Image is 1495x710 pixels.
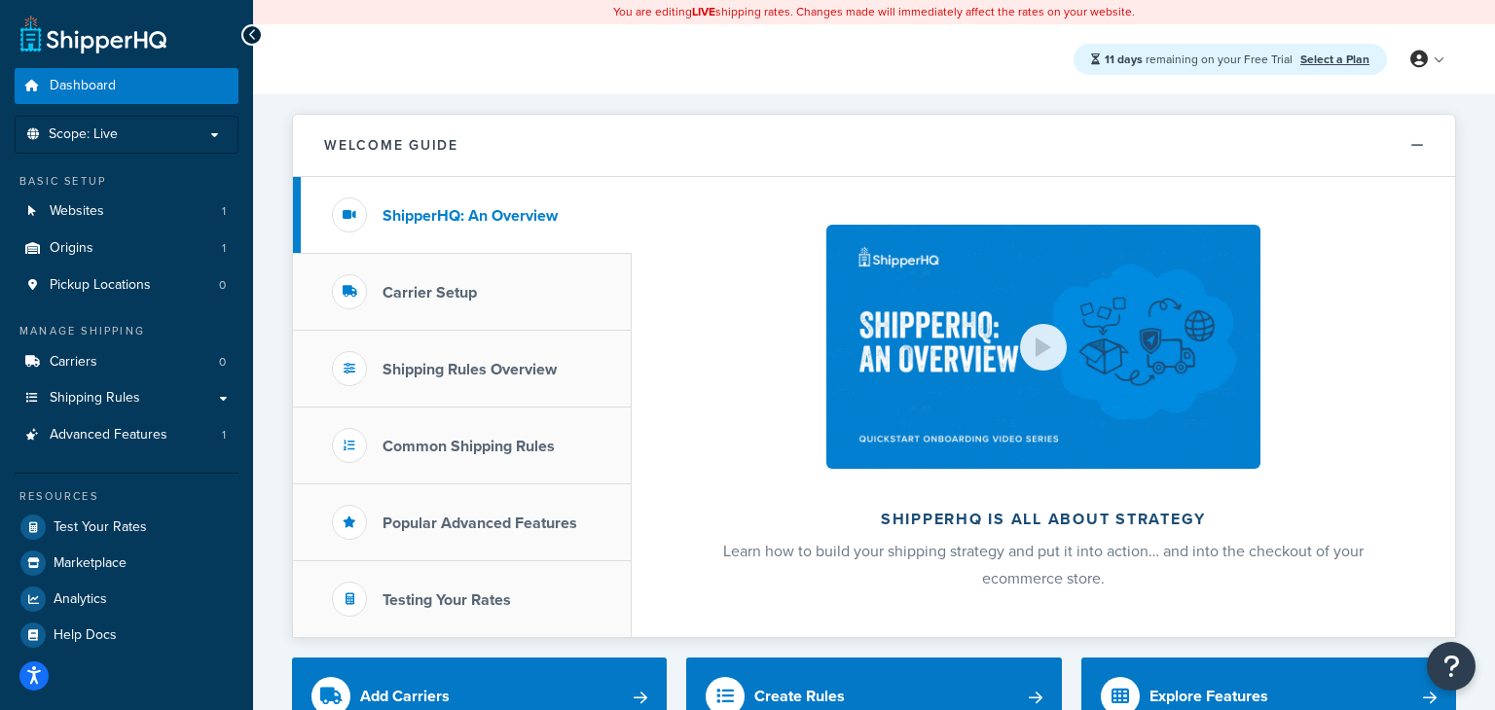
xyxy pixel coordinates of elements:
a: Test Your Rates [15,510,238,545]
span: Advanced Features [50,427,167,444]
span: Carriers [50,354,97,371]
a: Pickup Locations0 [15,267,238,303]
a: Help Docs [15,618,238,653]
a: Analytics [15,582,238,617]
li: Origins [15,231,238,266]
a: Origins1 [15,231,238,266]
a: Carriers0 [15,344,238,380]
div: Add Carriers [360,683,450,710]
a: Websites1 [15,194,238,230]
a: Select a Plan [1300,51,1369,68]
li: Pickup Locations [15,267,238,303]
a: Shipping Rules [15,380,238,416]
span: Help Docs [54,627,117,644]
a: Marketplace [15,546,238,581]
h3: Shipping Rules Overview [383,361,557,378]
span: remaining on your Free Trial [1105,51,1295,68]
span: Test Your Rates [54,519,147,536]
b: LIVE [692,3,715,20]
li: Websites [15,194,238,230]
span: Origins [50,240,93,257]
div: Basic Setup [15,173,238,190]
span: Shipping Rules [50,390,140,407]
span: 1 [222,240,226,257]
img: ShipperHQ is all about strategy [826,225,1260,469]
span: Pickup Locations [50,277,151,294]
strong: 11 days [1105,51,1143,68]
div: Create Rules [754,683,845,710]
span: 1 [222,203,226,220]
span: 0 [219,277,226,294]
span: Learn how to build your shipping strategy and put it into action… and into the checkout of your e... [723,540,1364,589]
div: Explore Features [1149,683,1268,710]
button: Open Resource Center [1427,642,1476,691]
span: 0 [219,354,226,371]
span: Marketplace [54,555,127,572]
a: Advanced Features1 [15,417,238,453]
li: Carriers [15,344,238,380]
span: Websites [50,203,104,220]
a: Dashboard [15,68,238,104]
h3: Carrier Setup [383,284,477,302]
h3: Testing Your Rates [383,591,511,609]
div: Resources [15,488,238,505]
span: Scope: Live [49,126,118,143]
li: Advanced Features [15,417,238,453]
h3: ShipperHQ: An Overview [383,207,558,225]
h3: Common Shipping Rules [383,438,555,455]
div: Manage Shipping [15,323,238,339]
h2: Welcome Guide [324,138,458,153]
h2: ShipperHQ is all about strategy [683,511,1404,528]
h3: Popular Advanced Features [383,515,577,532]
span: Analytics [54,591,107,608]
span: Dashboard [50,78,116,94]
span: 1 [222,427,226,444]
button: Welcome Guide [293,115,1455,177]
